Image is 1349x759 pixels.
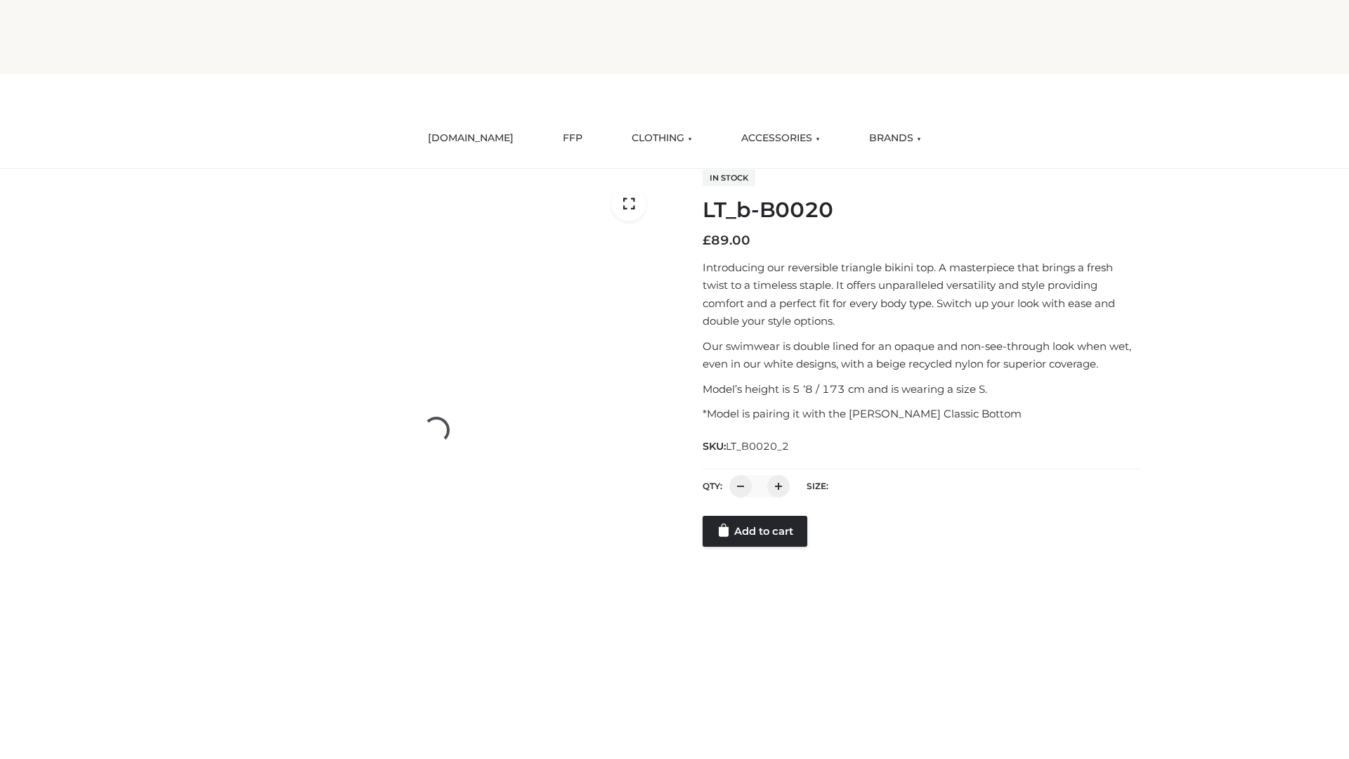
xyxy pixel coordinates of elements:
span: LT_B0020_2 [726,440,789,453]
p: Model’s height is 5 ‘8 / 173 cm and is wearing a size S. [703,380,1140,398]
a: Add to cart [703,516,807,547]
a: FFP [552,123,593,154]
a: BRANDS [859,123,932,154]
p: Introducing our reversible triangle bikini top. A masterpiece that brings a fresh twist to a time... [703,259,1140,330]
a: CLOTHING [621,123,703,154]
h1: LT_b-B0020 [703,197,1140,223]
span: In stock [703,169,755,186]
p: *Model is pairing it with the [PERSON_NAME] Classic Bottom [703,405,1140,423]
label: Size: [807,481,828,491]
a: ACCESSORIES [731,123,830,154]
span: SKU: [703,438,790,455]
bdi: 89.00 [703,233,750,248]
a: [DOMAIN_NAME] [417,123,524,154]
span: £ [703,233,711,248]
p: Our swimwear is double lined for an opaque and non-see-through look when wet, even in our white d... [703,337,1140,373]
label: QTY: [703,481,722,491]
